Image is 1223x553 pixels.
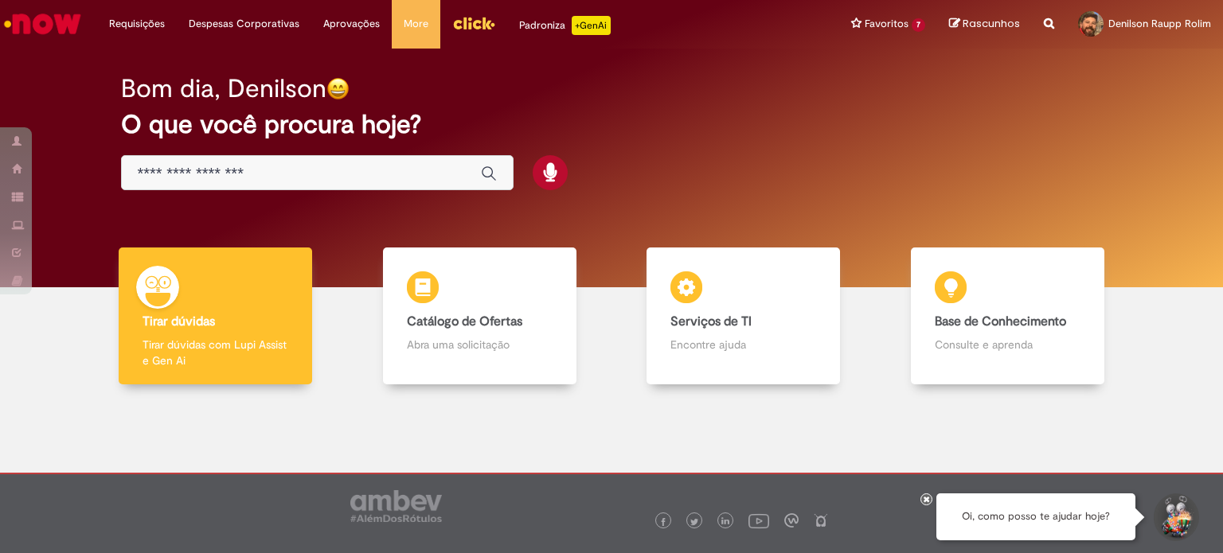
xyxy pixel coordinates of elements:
[84,247,348,385] a: Tirar dúvidas Tirar dúvidas com Lupi Assist e Gen Ai
[350,490,442,522] img: logo_footer_ambev_rotulo_gray.png
[935,313,1066,329] b: Base de Conhecimento
[326,77,350,100] img: happy-face.png
[936,493,1135,540] div: Oi, como posso te ajudar hoje?
[748,510,769,531] img: logo_footer_youtube.png
[1151,493,1199,541] button: Iniciar Conversa de Suporte
[721,517,729,527] img: logo_footer_linkedin.png
[611,247,876,385] a: Serviços de TI Encontre ajuda
[519,16,611,35] div: Padroniza
[935,337,1080,352] p: Consulte e aprenda
[109,16,165,32] span: Requisições
[2,8,84,40] img: ServiceNow
[784,513,799,528] img: logo_footer_workplace.png
[865,16,908,32] span: Favoritos
[404,16,428,32] span: More
[670,337,816,352] p: Encontre ajuda
[1108,17,1211,30] span: Denilson Raupp Rolim
[572,16,611,35] p: +GenAi
[670,313,752,329] b: Serviços de TI
[121,111,1103,138] h2: O que você procura hoje?
[407,313,522,329] b: Catálogo de Ofertas
[949,17,1020,32] a: Rascunhos
[659,518,667,526] img: logo_footer_facebook.png
[348,247,612,385] a: Catálogo de Ofertas Abra uma solicitação
[121,75,326,103] h2: Bom dia, Denilson
[452,11,495,35] img: click_logo_yellow_360x200.png
[189,16,299,32] span: Despesas Corporativas
[143,313,215,329] b: Tirar dúvidas
[323,16,380,32] span: Aprovações
[143,337,288,368] p: Tirar dúvidas com Lupi Assist e Gen Ai
[963,16,1020,31] span: Rascunhos
[814,513,828,528] img: logo_footer_naosei.png
[690,518,698,526] img: logo_footer_twitter.png
[912,18,925,32] span: 7
[407,337,553,352] p: Abra uma solicitação
[876,247,1140,385] a: Base de Conhecimento Consulte e aprenda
